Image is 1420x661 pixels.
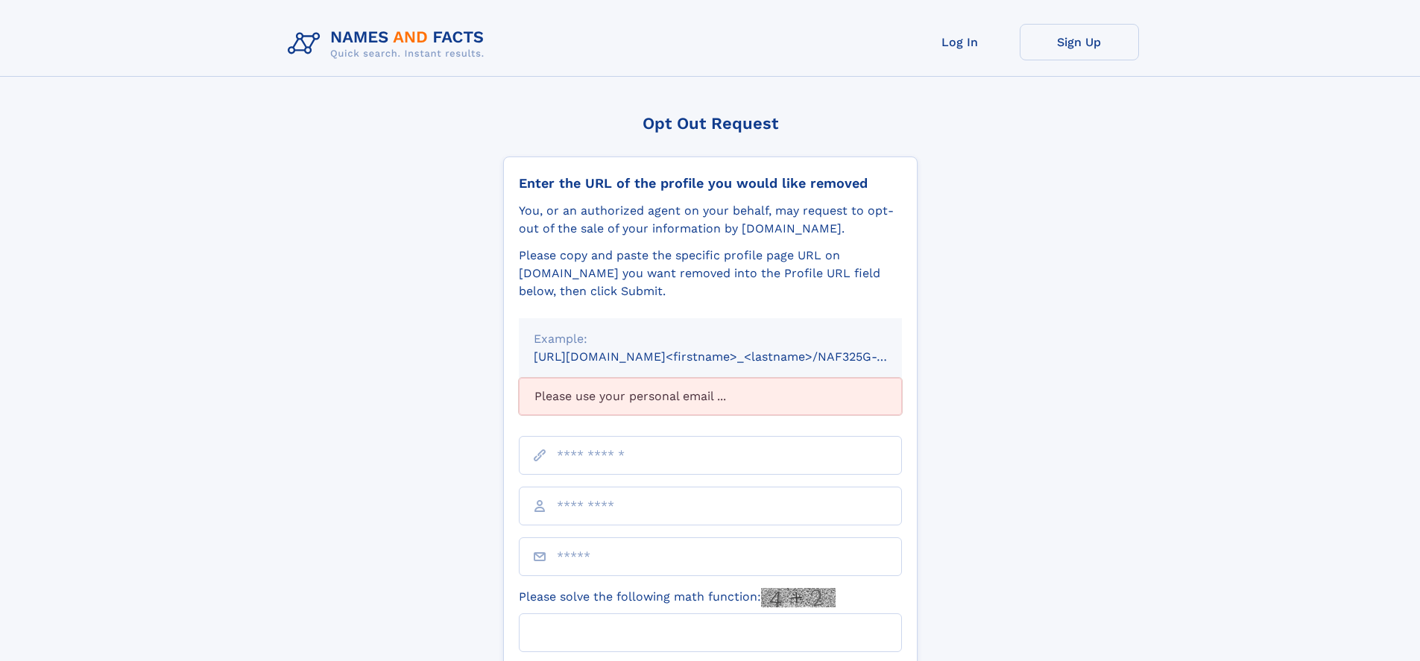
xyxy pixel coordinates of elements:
div: Enter the URL of the profile you would like removed [519,175,902,192]
div: Opt Out Request [503,114,918,133]
label: Please solve the following math function: [519,588,836,607]
a: Sign Up [1020,24,1139,60]
div: You, or an authorized agent on your behalf, may request to opt-out of the sale of your informatio... [519,202,902,238]
img: Logo Names and Facts [282,24,496,64]
div: Please use your personal email ... [519,378,902,415]
a: Log In [900,24,1020,60]
div: Please copy and paste the specific profile page URL on [DOMAIN_NAME] you want removed into the Pr... [519,247,902,300]
small: [URL][DOMAIN_NAME]<firstname>_<lastname>/NAF325G-xxxxxxxx [534,350,930,364]
div: Example: [534,330,887,348]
